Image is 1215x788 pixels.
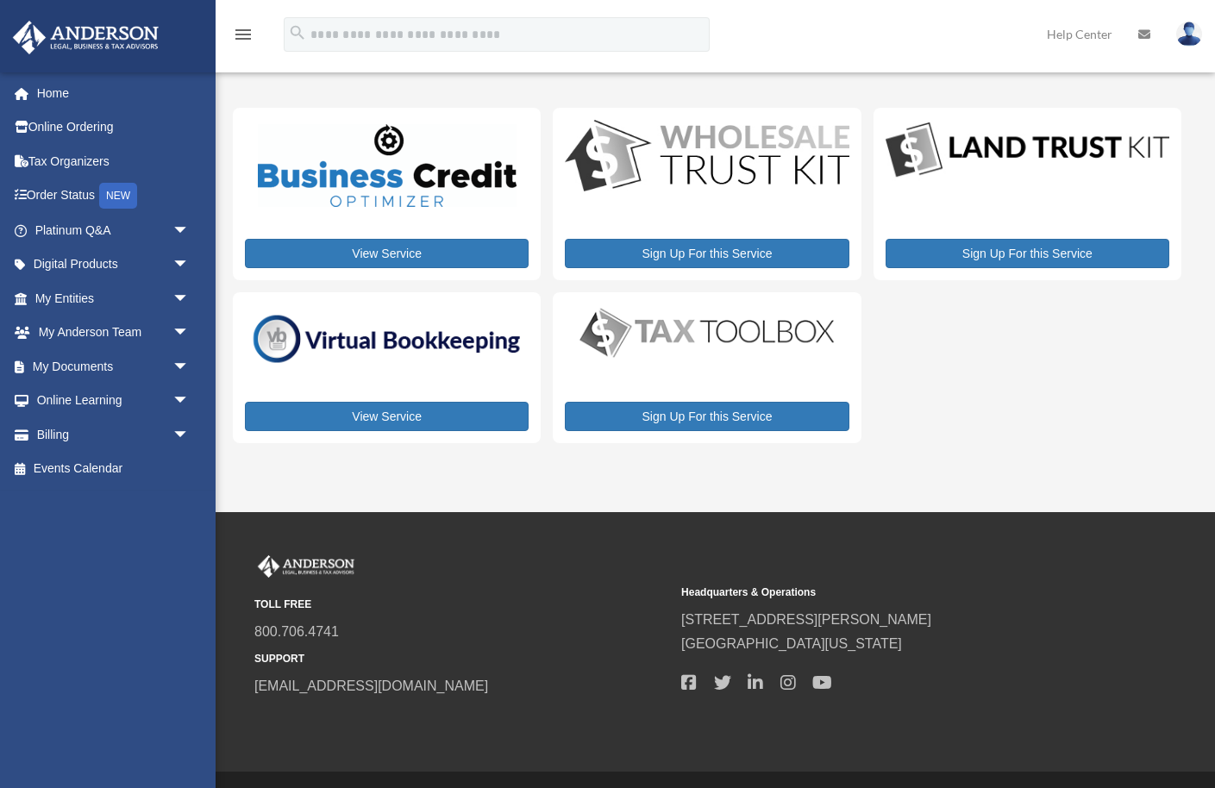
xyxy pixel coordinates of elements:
[12,247,207,282] a: Digital Productsarrow_drop_down
[254,624,339,639] a: 800.706.4741
[288,23,307,42] i: search
[254,650,669,668] small: SUPPORT
[172,247,207,283] span: arrow_drop_down
[254,596,669,614] small: TOLL FREE
[233,24,254,45] i: menu
[12,281,216,316] a: My Entitiesarrow_drop_down
[12,349,216,384] a: My Documentsarrow_drop_down
[99,183,137,209] div: NEW
[8,21,164,54] img: Anderson Advisors Platinum Portal
[565,402,849,431] a: Sign Up For this Service
[172,417,207,453] span: arrow_drop_down
[12,144,216,178] a: Tax Organizers
[12,384,216,418] a: Online Learningarrow_drop_down
[681,636,902,651] a: [GEOGRAPHIC_DATA][US_STATE]
[681,612,931,627] a: [STREET_ADDRESS][PERSON_NAME]
[254,555,358,578] img: Anderson Advisors Platinum Portal
[12,452,216,486] a: Events Calendar
[254,679,488,693] a: [EMAIL_ADDRESS][DOMAIN_NAME]
[12,76,216,110] a: Home
[245,402,529,431] a: View Service
[172,281,207,316] span: arrow_drop_down
[233,30,254,45] a: menu
[12,316,216,350] a: My Anderson Teamarrow_drop_down
[12,417,216,452] a: Billingarrow_drop_down
[681,584,1096,602] small: Headquarters & Operations
[565,304,849,361] img: taxtoolbox_new-1.webp
[12,110,216,145] a: Online Ordering
[172,349,207,385] span: arrow_drop_down
[12,178,216,214] a: Order StatusNEW
[245,239,529,268] a: View Service
[172,316,207,351] span: arrow_drop_down
[172,384,207,419] span: arrow_drop_down
[1176,22,1202,47] img: User Pic
[886,120,1169,181] img: LandTrust_lgo-1.jpg
[565,120,849,195] img: WS-Trust-Kit-lgo-1.jpg
[886,239,1169,268] a: Sign Up For this Service
[172,213,207,248] span: arrow_drop_down
[12,213,216,247] a: Platinum Q&Aarrow_drop_down
[565,239,849,268] a: Sign Up For this Service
